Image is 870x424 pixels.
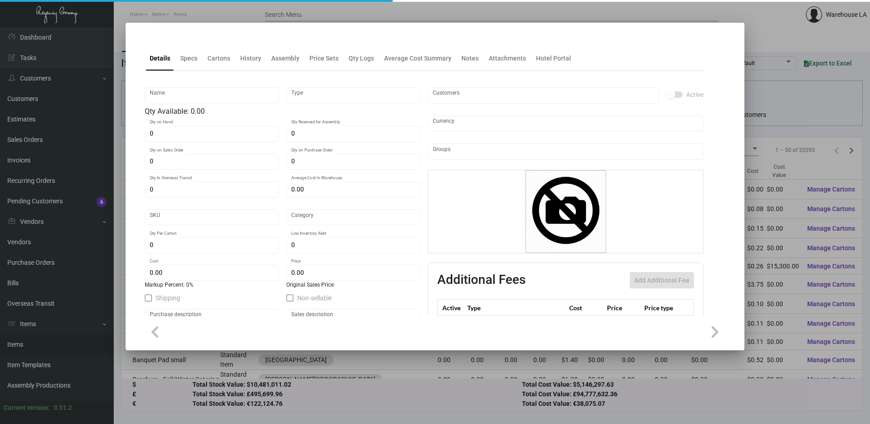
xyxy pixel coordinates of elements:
div: Current version: [4,403,50,413]
div: History [240,54,261,63]
div: Attachments [489,54,526,63]
div: 0.51.2 [54,403,72,413]
span: Non-sellable [297,293,332,303]
div: Cartons [207,54,230,63]
button: Add Additional Fee [630,272,694,288]
th: Price [605,300,642,316]
th: Cost [567,300,604,316]
div: Qty Available: 0.00 [145,106,420,117]
div: Notes [461,54,479,63]
span: Add Additional Fee [634,277,689,284]
input: Add new.. [433,148,699,155]
span: Active [686,89,703,100]
th: Active [438,300,465,316]
div: Hotel Portal [536,54,571,63]
div: Details [150,54,170,63]
div: Price Sets [309,54,339,63]
h2: Additional Fees [437,272,526,288]
div: Average Cost Summary [384,54,451,63]
div: Specs [180,54,197,63]
div: Qty Logs [349,54,374,63]
span: Shipping [156,293,180,303]
th: Type [465,300,567,316]
div: Assembly [271,54,299,63]
th: Price type [642,300,683,316]
input: Add new.. [433,92,654,99]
